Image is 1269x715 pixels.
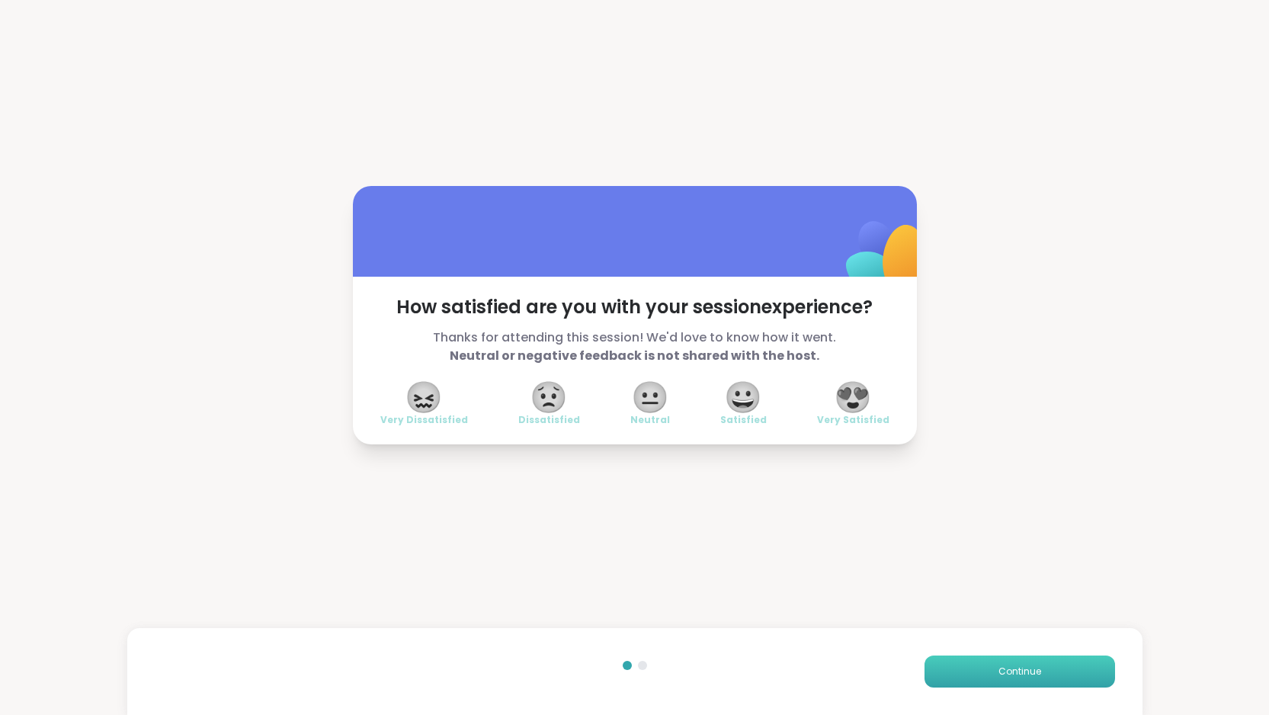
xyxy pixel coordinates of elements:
[998,665,1041,678] span: Continue
[450,347,819,364] b: Neutral or negative feedback is not shared with the host.
[724,383,762,411] span: 😀
[380,329,889,365] span: Thanks for attending this session! We'd love to know how it went.
[810,181,962,333] img: ShareWell Logomark
[720,414,767,426] span: Satisfied
[834,383,872,411] span: 😍
[817,414,889,426] span: Very Satisfied
[380,295,889,319] span: How satisfied are you with your session experience?
[925,656,1115,688] button: Continue
[631,383,669,411] span: 😐
[518,414,580,426] span: Dissatisfied
[530,383,568,411] span: 😟
[405,383,443,411] span: 😖
[630,414,670,426] span: Neutral
[380,414,468,426] span: Very Dissatisfied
